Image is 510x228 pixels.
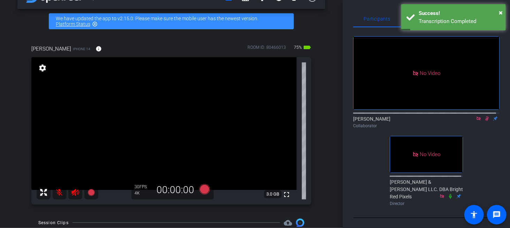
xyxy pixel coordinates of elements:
span: iPhone 14 [73,46,90,52]
span: 75% [293,42,303,53]
span: Participants [364,16,390,21]
div: 30 [135,184,152,190]
span: × [499,8,503,17]
div: Collaborator [353,123,500,129]
div: 4K [135,190,152,196]
img: Session clips [296,219,304,227]
button: Close [499,7,503,18]
div: Director [390,200,463,207]
div: Transcription Completed [419,17,501,25]
mat-icon: info [96,46,102,52]
mat-icon: cloud_upload [284,219,292,227]
span: 3.0 GB [264,190,282,198]
div: Success! [419,9,501,17]
mat-icon: battery_std [303,43,311,52]
span: No Video [420,70,440,76]
div: [PERSON_NAME] & [PERSON_NAME] LLC. DBA Bright Red Pixels [390,178,463,207]
div: [PERSON_NAME] [353,115,500,129]
mat-icon: highlight_off [92,21,98,27]
mat-icon: message [493,211,501,219]
div: We have updated the app to v2.15.0. Please make sure the mobile user has the newest version. [49,13,294,29]
mat-icon: accessibility [470,211,478,219]
div: 00:00:00 [152,184,199,196]
span: No Video [420,151,440,158]
span: Destinations for your clips [284,219,292,227]
mat-icon: settings [38,64,47,72]
span: [PERSON_NAME] [31,45,71,53]
a: Platform Status [56,21,90,27]
span: FPS [140,184,147,189]
mat-icon: fullscreen [282,190,291,199]
div: Session Clips [38,219,69,226]
div: ROOM ID: 80466013 [248,44,286,54]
